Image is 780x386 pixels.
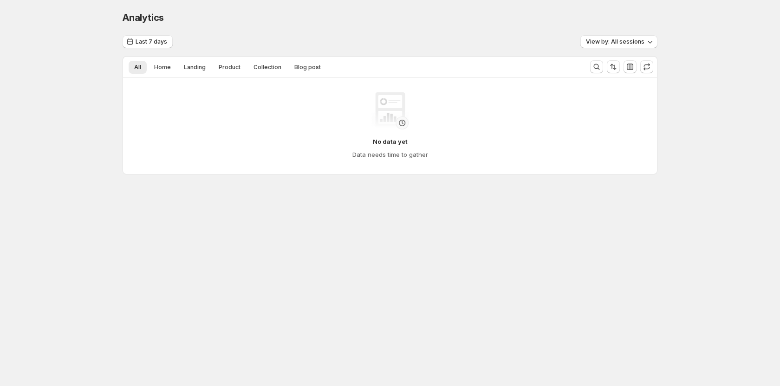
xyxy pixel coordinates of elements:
span: Blog post [294,64,321,71]
span: All [134,64,141,71]
img: No data yet [371,92,409,129]
span: Product [219,64,240,71]
h4: Data needs time to gather [352,150,428,159]
span: Collection [253,64,281,71]
span: Last 7 days [136,38,167,45]
button: Sort the results [607,60,620,73]
button: View by: All sessions [580,35,657,48]
h4: No data yet [373,137,408,146]
span: Home [154,64,171,71]
span: Landing [184,64,206,71]
span: Analytics [123,12,164,23]
span: View by: All sessions [586,38,644,45]
button: Search and filter results [590,60,603,73]
button: Last 7 days [123,35,173,48]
